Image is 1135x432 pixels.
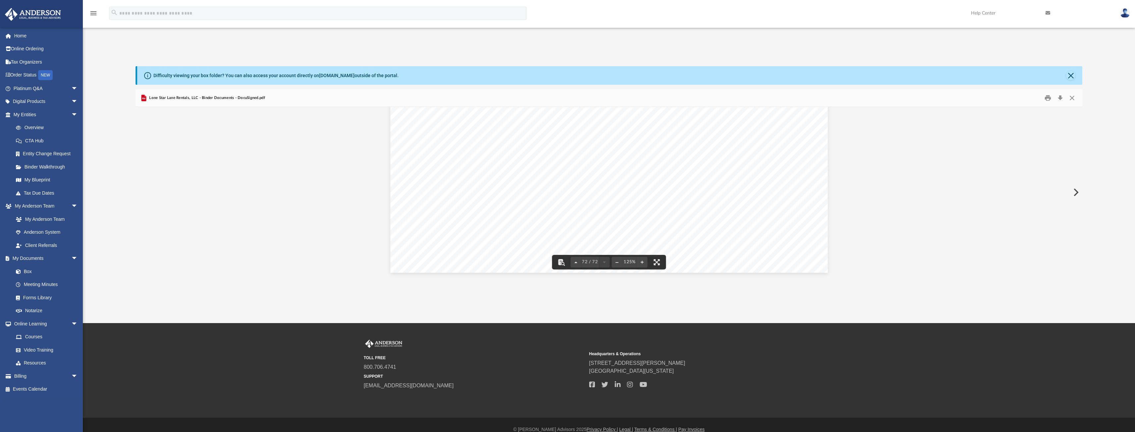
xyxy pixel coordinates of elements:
[5,42,88,56] a: Online Ordering
[364,364,396,370] a: 800.706.4741
[9,330,85,344] a: Courses
[136,89,1083,278] div: Preview
[1066,93,1078,103] button: Close
[1120,8,1130,18] img: User Pic
[619,427,633,432] a: Legal |
[319,73,355,78] a: [DOMAIN_NAME]
[9,291,81,304] a: Forms Library
[9,265,81,278] a: Box
[9,278,85,291] a: Meeting Minutes
[1068,183,1083,202] button: Next File
[1066,71,1075,80] button: Close
[71,317,85,331] span: arrow_drop_down
[9,213,81,226] a: My Anderson Team
[678,427,705,432] a: Pay Invoices
[9,160,88,173] a: Binder Walkthrough
[364,355,585,361] small: TOLL FREE
[5,108,88,121] a: My Entitiesarrow_drop_down
[589,368,674,374] a: [GEOGRAPHIC_DATA][US_STATE]
[38,70,53,80] div: NEW
[364,373,585,379] small: SUPPORT
[5,29,88,42] a: Home
[587,427,618,432] a: Privacy Policy |
[136,107,1083,278] div: File preview
[3,8,63,21] img: Anderson Advisors Platinum Portal
[89,9,97,17] i: menu
[5,369,88,383] a: Billingarrow_drop_down
[111,9,118,16] i: search
[9,357,85,370] a: Resources
[89,13,97,17] a: menu
[634,427,677,432] a: Terms & Conditions |
[5,383,88,396] a: Events Calendar
[71,95,85,109] span: arrow_drop_down
[5,55,88,69] a: Tax Organizers
[9,173,85,187] a: My Blueprint
[71,200,85,213] span: arrow_drop_down
[71,108,85,121] span: arrow_drop_down
[1041,93,1054,103] button: Print
[364,383,454,388] a: [EMAIL_ADDRESS][DOMAIN_NAME]
[71,252,85,265] span: arrow_drop_down
[5,200,85,213] a: My Anderson Teamarrow_drop_down
[1054,93,1066,103] button: Download
[148,95,265,101] span: Lone Star Lane Rentals, LLC - Binder Documents - DocuSigned.pdf
[9,343,81,357] a: Video Training
[364,340,404,348] img: Anderson Advisors Platinum Portal
[5,252,85,265] a: My Documentsarrow_drop_down
[71,369,85,383] span: arrow_drop_down
[589,360,685,366] a: [STREET_ADDRESS][PERSON_NAME]
[5,82,88,95] a: Platinum Q&Aarrow_drop_down
[589,351,810,357] small: Headquarters & Operations
[9,226,85,239] a: Anderson System
[9,134,88,147] a: CTA Hub
[5,317,85,330] a: Online Learningarrow_drop_down
[5,95,88,108] a: Digital Productsarrow_drop_down
[5,69,88,82] a: Order StatusNEW
[9,239,85,252] a: Client Referrals
[71,82,85,95] span: arrow_drop_down
[9,121,88,134] a: Overview
[9,304,85,317] a: Notarize
[136,107,1083,278] div: Document Viewer
[153,72,399,79] div: Difficulty viewing your box folder? You can also access your account directly on outside of the p...
[9,147,88,161] a: Entity Change Request
[9,186,88,200] a: Tax Due Dates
